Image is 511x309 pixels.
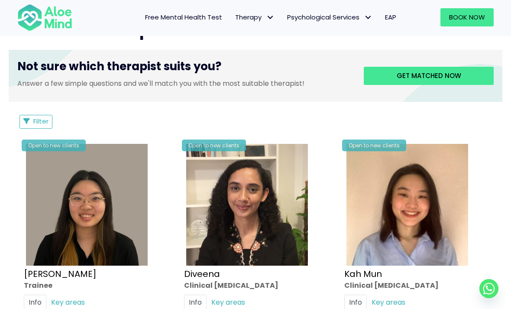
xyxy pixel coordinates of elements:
[235,13,274,22] span: Therapy
[184,280,327,290] div: Clinical [MEDICAL_DATA]
[385,13,396,22] span: EAP
[281,8,378,26] a: Psychological ServicesPsychological Services: submenu
[22,140,86,151] div: Open to new clients
[184,267,220,280] a: Diveena
[344,267,382,280] a: Kah Mun
[17,19,179,41] span: Meet Our Therapists
[449,13,485,22] span: Book Now
[81,8,403,26] nav: Menu
[182,140,246,151] div: Open to new clients
[287,13,372,22] span: Psychological Services
[145,13,222,22] span: Free Mental Health Test
[17,3,72,31] img: Aloe mind Logo
[397,71,461,80] span: Get matched now
[24,280,167,290] div: Trainee
[364,67,494,85] a: Get matched now
[342,140,406,151] div: Open to new clients
[17,59,351,78] h3: Not sure which therapist suits you?
[378,8,403,26] a: EAP
[19,115,52,129] button: Filter Listings
[229,8,281,26] a: TherapyTherapy: submenu
[139,8,229,26] a: Free Mental Health Test
[17,78,351,88] p: Answer a few simple questions and we'll match you with the most suitable therapist!
[346,144,468,266] img: Kah Mun-profile-crop-300×300
[344,280,487,290] div: Clinical [MEDICAL_DATA]
[264,11,276,24] span: Therapy: submenu
[33,117,49,126] span: Filter
[26,144,148,266] img: Profile – Xin Yi
[362,11,374,24] span: Psychological Services: submenu
[24,267,97,280] a: [PERSON_NAME]
[479,279,498,298] a: Whatsapp
[440,8,494,26] a: Book Now
[186,144,308,266] img: IMG_1660 – Diveena Nair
